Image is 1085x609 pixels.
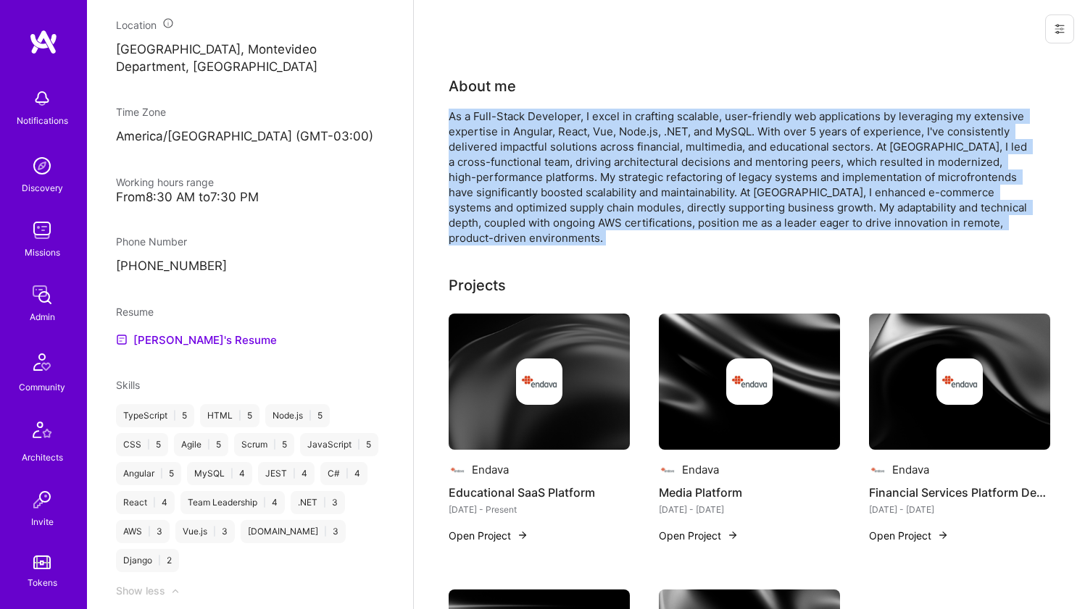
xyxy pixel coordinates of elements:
div: Endava [682,462,719,477]
div: Invite [31,514,54,529]
div: Node.js 5 [265,404,330,427]
div: CSS 5 [116,433,168,456]
div: Discovery [22,180,63,196]
div: Location [116,17,384,33]
p: [PHONE_NUMBER] [116,258,384,275]
span: | [273,439,276,450]
span: | [323,497,326,508]
div: Projects [449,274,506,296]
div: Vue.js 3 [175,520,235,543]
div: Admin [30,309,55,324]
img: arrow-right [517,529,528,541]
div: Agile 5 [174,433,228,456]
img: bell [28,84,57,113]
div: Community [19,379,65,395]
h4: Financial Services Platform Development [869,483,1050,502]
span: | [158,555,161,566]
img: teamwork [28,216,57,245]
img: Company logo [726,358,773,405]
h4: Educational SaaS Platform [449,483,630,502]
div: [DATE] - [DATE] [659,502,840,517]
img: cover [869,314,1050,450]
img: discovery [28,151,57,180]
div: Show less [116,584,165,598]
div: JavaScript 5 [300,433,378,456]
span: Skills [116,379,140,391]
span: | [147,439,150,450]
div: MySQL 4 [187,462,252,485]
div: Team Leadership 4 [180,491,285,514]
div: Endava [472,462,509,477]
img: tokens [33,555,51,569]
span: | [213,526,216,537]
span: Phone Number [116,235,187,248]
img: arrow-right [937,529,949,541]
span: | [324,526,327,537]
span: Time Zone [116,106,166,118]
div: Angular 5 [116,462,181,485]
span: | [173,410,176,421]
div: JEST 4 [258,462,315,485]
img: Company logo [659,461,676,479]
div: From 8:30 AM to 7:30 PM [116,190,384,205]
h4: Media Platform [659,483,840,502]
div: React 4 [116,491,175,514]
div: TypeScript 5 [116,404,194,427]
div: .NET 3 [291,491,345,514]
div: Django 2 [116,549,179,572]
div: Missions [25,245,60,260]
img: logo [29,29,58,55]
button: Open Project [869,528,949,543]
span: | [238,410,241,421]
span: | [230,468,233,479]
span: | [207,439,210,450]
div: AWS 3 [116,520,170,543]
img: Invite [28,485,57,514]
span: | [160,468,163,479]
p: America/[GEOGRAPHIC_DATA] (GMT-03:00 ) [116,128,384,146]
p: [GEOGRAPHIC_DATA], Montevideo Department, [GEOGRAPHIC_DATA] [116,41,384,76]
img: Community [25,345,59,379]
span: | [357,439,360,450]
span: Resume [116,306,154,318]
div: As a Full-Stack Developer, I excel in crafting scalable, user-friendly web applications by levera... [449,109,1028,245]
div: [DATE] - [DATE] [869,502,1050,517]
span: | [346,468,349,479]
img: admin teamwork [28,280,57,309]
div: [DATE] - Present [449,502,630,517]
a: [PERSON_NAME]'s Resume [116,331,277,348]
span: | [148,526,151,537]
img: Company logo [516,358,562,405]
span: | [263,497,266,508]
img: Company logo [936,358,983,405]
span: | [309,410,312,421]
span: | [153,497,156,508]
div: Tokens [28,575,57,590]
span: Working hours range [116,176,214,188]
div: C# 4 [320,462,367,485]
img: Company logo [449,461,466,479]
img: cover [659,314,840,450]
div: Scrum 5 [234,433,294,456]
span: | [293,468,296,479]
img: Architects [25,415,59,450]
div: [DOMAIN_NAME] 3 [241,520,346,543]
div: Notifications [17,113,68,128]
button: Open Project [659,528,739,543]
img: cover [449,314,630,450]
div: About me [449,75,516,97]
img: Resume [116,334,128,345]
button: Open Project [449,528,528,543]
div: Architects [22,450,63,465]
div: HTML 5 [200,404,259,427]
img: arrow-right [727,529,739,541]
img: Company logo [869,461,886,479]
div: Endava [892,462,929,477]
